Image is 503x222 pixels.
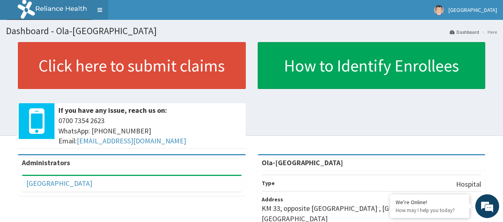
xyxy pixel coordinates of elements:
strong: Ola-[GEOGRAPHIC_DATA] [262,158,343,167]
a: Click here to submit claims [18,42,246,89]
b: Administrators [22,158,70,167]
p: Hospital [456,179,481,189]
span: We're online! [46,63,110,143]
p: How may I help you today? [396,207,463,214]
img: User Image [434,5,444,15]
div: We're Online! [396,199,463,206]
span: [GEOGRAPHIC_DATA] [449,6,497,14]
h1: Dashboard - Ola-[GEOGRAPHIC_DATA] [6,26,497,36]
img: d_794563401_company_1708531726252_794563401 [15,40,32,60]
span: 0700 7354 2623 WhatsApp: [PHONE_NUMBER] Email: [58,116,242,146]
b: Address [262,196,283,203]
b: Type [262,180,275,187]
a: How to Identify Enrollees [258,42,486,89]
div: Minimize live chat window [130,4,150,23]
a: Dashboard [450,29,479,35]
li: Here [480,29,497,35]
div: Chat with us now [41,44,134,55]
b: If you have any issue, reach us on: [58,106,167,115]
a: [GEOGRAPHIC_DATA] [26,179,92,188]
a: [EMAIL_ADDRESS][DOMAIN_NAME] [77,136,186,145]
textarea: Type your message and hit 'Enter' [4,142,151,170]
